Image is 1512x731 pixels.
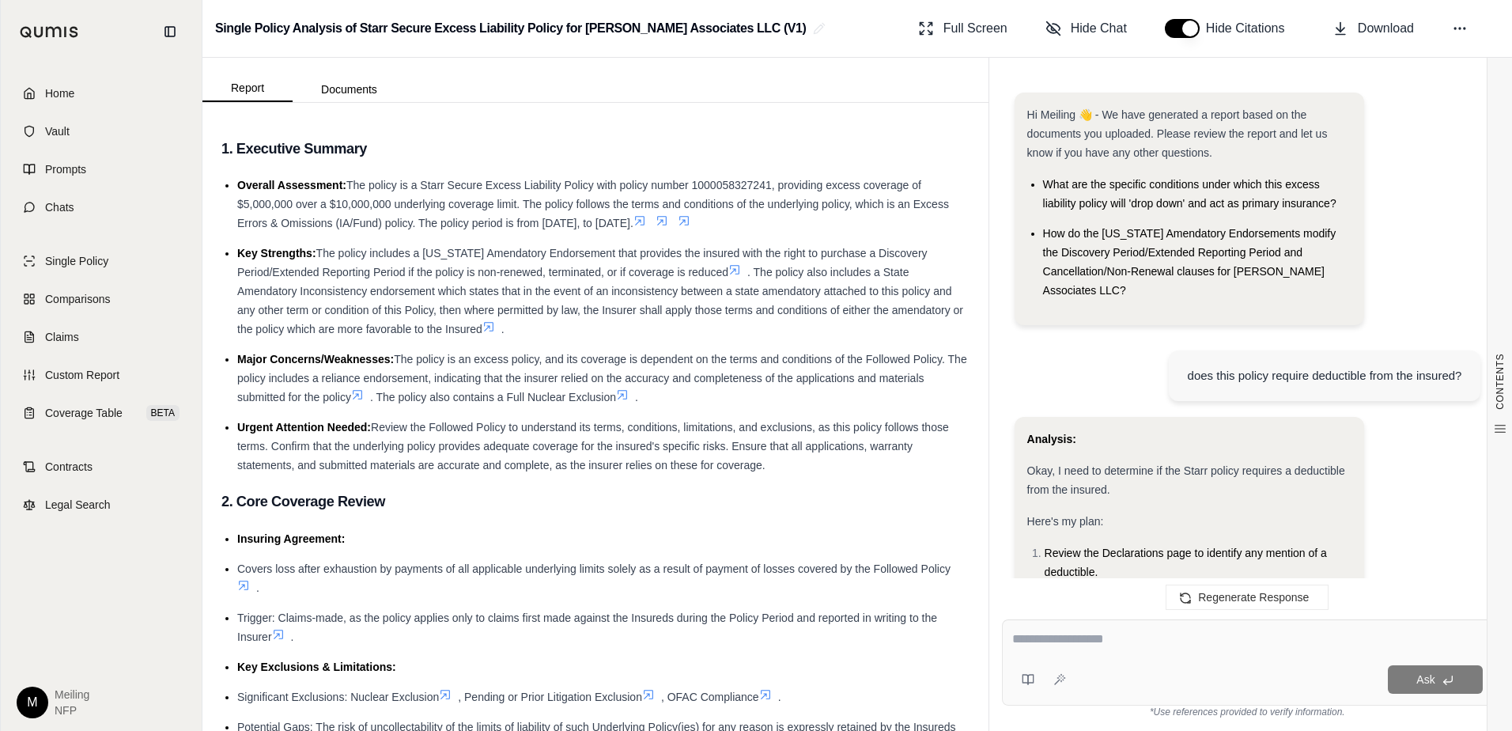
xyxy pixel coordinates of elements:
[237,562,951,575] span: Covers loss after exhaustion by payments of all applicable underlying limits solely as a result o...
[10,320,192,354] a: Claims
[237,179,949,229] span: The policy is a Starr Secure Excess Liability Policy with policy number 1000058327241, providing ...
[1416,673,1435,686] span: Ask
[10,76,192,111] a: Home
[237,353,394,365] span: Major Concerns/Weaknesses:
[293,77,406,102] button: Documents
[291,631,294,643] span: .
[237,353,967,403] span: The policy is an excess policy, and its coverage is dependent on the terms and conditions of the ...
[45,123,70,139] span: Vault
[45,253,108,269] span: Single Policy
[10,190,192,225] a: Chats
[10,358,192,392] a: Custom Report
[45,329,79,345] span: Claims
[237,421,949,472] span: Review the Followed Policy to understand its terms, conditions, limitations, and exclusions, as t...
[501,323,505,335] span: .
[1043,178,1336,210] span: What are the specific conditions under which this excess liability policy will 'drop down' and ac...
[1027,433,1076,445] strong: Analysis:
[1166,585,1329,610] button: Regenerate Response
[1188,366,1462,385] div: does this policy require deductible from the insured?
[1045,547,1327,578] span: Review the Declarations page to identify any mention of a deductible.
[157,19,183,44] button: Collapse sidebar
[45,405,123,421] span: Coverage Table
[237,247,928,278] span: The policy includes a [US_STATE] Amendatory Endorsement that provides the insured with the right ...
[1027,515,1104,528] span: Here's my plan:
[237,612,937,643] span: Trigger: Claims-made, as the policy applies only to claims first made against the Insureds during...
[10,282,192,316] a: Comparisons
[237,179,346,191] span: Overall Assessment:
[778,691,781,703] span: .
[237,247,316,259] span: Key Strengths:
[237,661,396,673] span: Key Exclusions & Limitations:
[237,691,439,703] span: Significant Exclusions: Nuclear Exclusion
[256,581,259,594] span: .
[45,497,111,513] span: Legal Search
[10,449,192,484] a: Contracts
[1206,19,1295,38] span: Hide Citations
[215,14,807,43] h2: Single Policy Analysis of Starr Secure Excess Liability Policy for [PERSON_NAME] Associates LLC (V1)
[45,85,74,101] span: Home
[20,26,79,38] img: Qumis Logo
[1027,108,1328,159] span: Hi Meiling 👋 - We have generated a report based on the documents you uploaded. Please review the ...
[1358,19,1414,38] span: Download
[237,532,345,545] span: Insuring Agreement:
[10,396,192,430] a: Coverage TableBETA
[17,687,48,718] div: M
[1002,706,1493,718] div: *Use references provided to verify information.
[1494,354,1506,410] span: CONTENTS
[10,114,192,149] a: Vault
[943,19,1007,38] span: Full Screen
[1388,665,1483,694] button: Ask
[45,161,86,177] span: Prompts
[221,134,970,163] h3: 1. Executive Summary
[1043,227,1336,297] span: How do the [US_STATE] Amendatory Endorsements modify the Discovery Period/Extended Reporting Peri...
[221,487,970,516] h3: 2. Core Coverage Review
[146,405,180,421] span: BETA
[1326,13,1420,44] button: Download
[202,75,293,102] button: Report
[55,687,89,703] span: Meiling
[1039,13,1133,44] button: Hide Chat
[45,367,119,383] span: Custom Report
[1198,591,1309,604] span: Regenerate Response
[55,703,89,718] span: NFP
[45,291,110,307] span: Comparisons
[370,391,616,403] span: . The policy also contains a Full Nuclear Exclusion
[1027,464,1345,496] span: Okay, I need to determine if the Starr policy requires a deductible from the insured.
[635,391,638,403] span: .
[912,13,1014,44] button: Full Screen
[1071,19,1127,38] span: Hide Chat
[661,691,759,703] span: , OFAC Compliance
[10,487,192,522] a: Legal Search
[45,459,93,475] span: Contracts
[45,199,74,215] span: Chats
[237,421,371,434] span: Urgent Attention Needed:
[458,691,642,703] span: , Pending or Prior Litigation Exclusion
[10,244,192,278] a: Single Policy
[10,152,192,187] a: Prompts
